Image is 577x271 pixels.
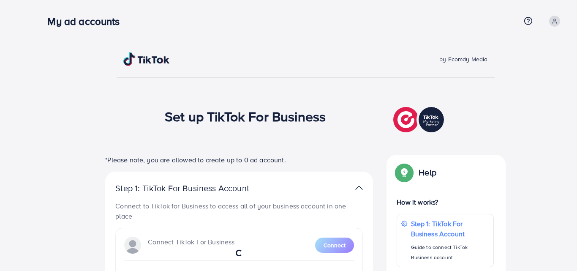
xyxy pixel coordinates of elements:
p: Help [419,167,436,178]
p: How it works? [397,197,494,207]
p: Step 1: TikTok For Business Account [411,219,489,239]
h3: My ad accounts [47,15,126,27]
img: TikTok partner [355,182,363,194]
p: Guide to connect TikTok Business account [411,242,489,263]
span: by Ecomdy Media [439,55,487,63]
img: TikTok [123,52,170,66]
p: Step 1: TikTok For Business Account [115,183,276,193]
p: *Please note, you are allowed to create up to 0 ad account. [105,155,373,165]
img: Popup guide [397,165,412,180]
img: TikTok partner [393,105,446,134]
h1: Set up TikTok For Business [165,108,326,124]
